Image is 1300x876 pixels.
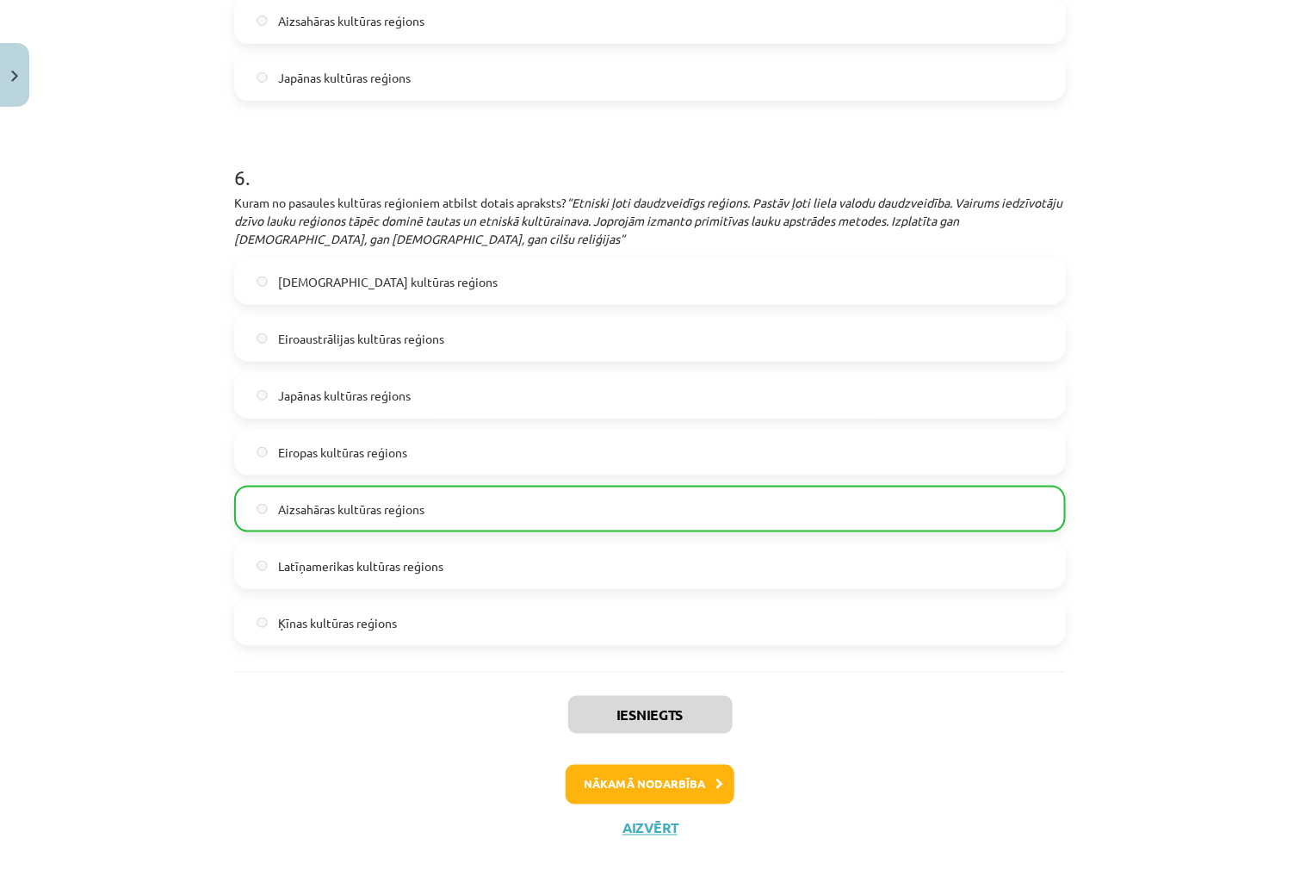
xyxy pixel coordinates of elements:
span: Aizsahāras kultūras reģions [278,12,424,30]
input: Aizsahāras kultūras reģions [257,16,268,27]
button: Iesniegts [568,696,733,734]
button: Nākamā nodarbība [566,765,734,805]
span: Eiroaustrālijas kultūras reģions [278,330,444,348]
input: Eiroaustrālijas kultūras reģions [257,333,268,345]
h1: 6 . [234,135,1066,189]
span: Eiropas kultūras reģions [278,444,407,462]
img: icon-close-lesson-0947bae3869378f0d4975bcd49f059093ad1ed9edebbc8119c70593378902aed.svg [11,71,18,82]
input: Ķīnas kultūras reģions [257,618,268,629]
span: [DEMOGRAPHIC_DATA] kultūras reģions [278,273,498,291]
em: “Etniski ļoti daudzveidīgs reģions. Pastāv ļoti liela valodu daudzveidība. Vairums iedzīvotāju dz... [234,195,1062,246]
button: Aizvērt [617,820,683,837]
span: Japānas kultūras reģions [278,387,411,405]
input: Latīņamerikas kultūras reģions [257,561,268,572]
span: Latīņamerikas kultūras reģions [278,557,443,575]
span: Japānas kultūras reģions [278,69,411,87]
input: [DEMOGRAPHIC_DATA] kultūras reģions [257,276,268,288]
input: Japānas kultūras reģions [257,72,268,84]
input: Eiropas kultūras reģions [257,447,268,458]
span: Aizsahāras kultūras reģions [278,500,424,519]
span: Ķīnas kultūras reģions [278,614,397,632]
p: Kuram no pasaules kultūras reģioniem atbilst dotais apraksts? [234,194,1066,248]
input: Aizsahāras kultūras reģions [257,504,268,515]
input: Japānas kultūras reģions [257,390,268,401]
